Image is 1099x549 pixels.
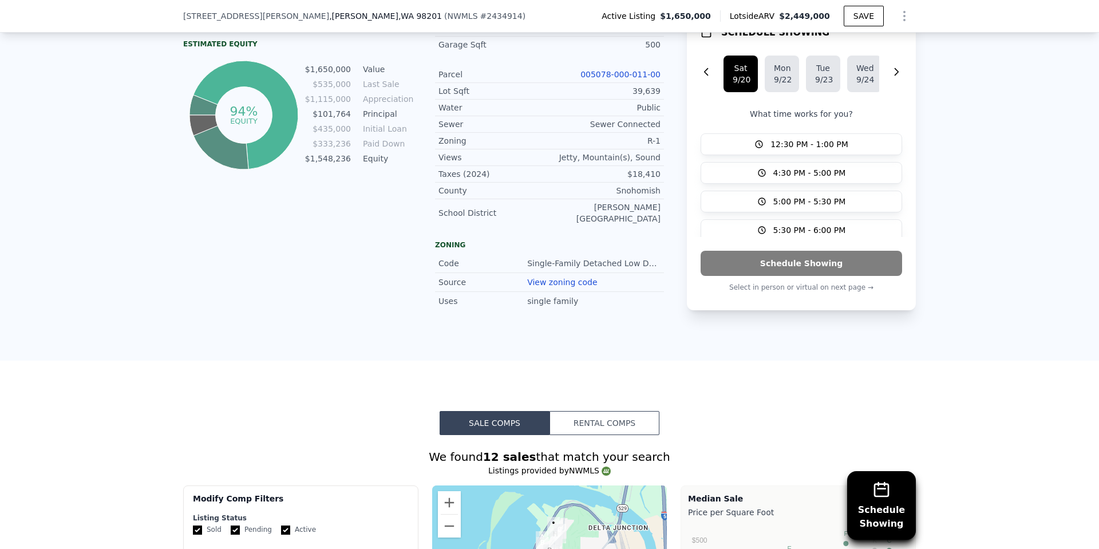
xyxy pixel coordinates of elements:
[193,514,409,523] div: Listing Status
[398,11,442,21] span: , WA 98201
[765,56,799,92] button: Mon9/22
[527,295,580,307] div: single family
[549,135,661,147] div: R-1
[688,493,908,504] div: Median Sale
[361,63,412,76] td: Value
[361,137,412,150] td: Paid Down
[773,167,846,179] span: 4:30 PM - 5:00 PM
[549,185,661,196] div: Snohomish
[281,526,290,535] input: Active
[549,168,661,180] div: $18,410
[549,411,659,435] button: Rental Comps
[893,5,916,27] button: Show Options
[724,56,758,92] button: Sat9/20
[527,258,661,269] div: Single-Family Detached Low Density
[230,116,258,125] tspan: equity
[281,525,316,535] label: Active
[361,108,412,120] td: Principal
[701,162,902,184] button: 4:30 PM - 5:00 PM
[847,56,881,92] button: Wed9/24
[844,530,848,537] text: F
[701,133,902,155] button: 12:30 PM - 1:00 PM
[438,85,549,97] div: Lot Sqft
[305,93,351,105] td: $1,115,000
[231,525,272,535] label: Pending
[231,526,240,535] input: Pending
[701,281,902,294] p: Select in person or virtual on next page →
[545,515,567,544] div: 1609 5th St
[193,526,202,535] input: Sold
[730,10,779,22] span: Lotside ARV
[774,62,790,74] div: Mon
[305,137,351,150] td: $333,236
[183,10,329,22] span: [STREET_ADDRESS][PERSON_NAME]
[733,74,749,85] div: 9/20
[361,78,412,90] td: Last Sale
[305,123,351,135] td: $435,000
[856,74,872,85] div: 9/24
[602,467,611,476] img: NWMLS Logo
[721,26,829,40] h1: SCHEDULE SHOWING
[447,11,477,21] span: NWMLS
[549,102,661,113] div: Public
[774,74,790,85] div: 9/22
[435,240,664,250] div: Zoning
[549,119,661,130] div: Sewer Connected
[230,104,258,119] tspan: 94%
[887,537,892,544] text: C
[815,74,831,85] div: 9/23
[361,93,412,105] td: Appreciation
[438,207,549,219] div: School District
[438,277,527,288] div: Source
[580,70,661,79] a: 005078-000-011-00
[438,185,549,196] div: County
[183,465,916,476] div: Listings provided by NWMLS
[438,102,549,113] div: Water
[480,11,523,21] span: # 2434914
[193,525,222,535] label: Sold
[440,411,549,435] button: Sale Comps
[701,108,902,120] p: What time works for you?
[872,537,877,544] text: K
[183,449,916,465] div: We found that match your search
[438,491,461,514] button: Zoom in
[688,504,908,520] div: Price per Square Foot
[305,63,351,76] td: $1,650,000
[438,295,527,307] div: Uses
[660,10,711,22] span: $1,650,000
[733,62,749,74] div: Sat
[773,224,846,236] span: 5:30 PM - 6:00 PM
[602,10,660,22] span: Active Listing
[361,152,412,165] td: Equity
[844,6,884,26] button: SAVE
[438,152,549,163] div: Views
[549,202,661,224] div: [PERSON_NAME][GEOGRAPHIC_DATA]
[438,168,549,180] div: Taxes (2024)
[549,39,661,50] div: 500
[438,135,549,147] div: Zoning
[543,512,564,541] div: 416 Alverson Blvd
[806,56,840,92] button: Tue9/23
[438,515,461,538] button: Zoom out
[193,493,409,514] div: Modify Comp Filters
[856,62,872,74] div: Wed
[549,152,661,163] div: Jetty, Mountain(s), Sound
[549,519,571,548] div: 511 Wetmore Ave
[701,191,902,212] button: 5:00 PM - 5:30 PM
[701,219,902,241] button: 5:30 PM - 6:00 PM
[692,536,707,544] text: $500
[701,251,902,276] button: Schedule Showing
[305,152,351,165] td: $1,548,236
[815,62,831,74] div: Tue
[770,139,848,150] span: 12:30 PM - 1:00 PM
[527,278,597,287] a: View zoning code
[329,10,442,22] span: , [PERSON_NAME]
[779,11,830,21] span: $2,449,000
[305,108,351,120] td: $101,764
[305,78,351,90] td: $535,000
[438,119,549,130] div: Sewer
[483,450,536,464] strong: 12 sales
[549,85,661,97] div: 39,639
[444,10,525,22] div: ( )
[773,196,846,207] span: 5:00 PM - 5:30 PM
